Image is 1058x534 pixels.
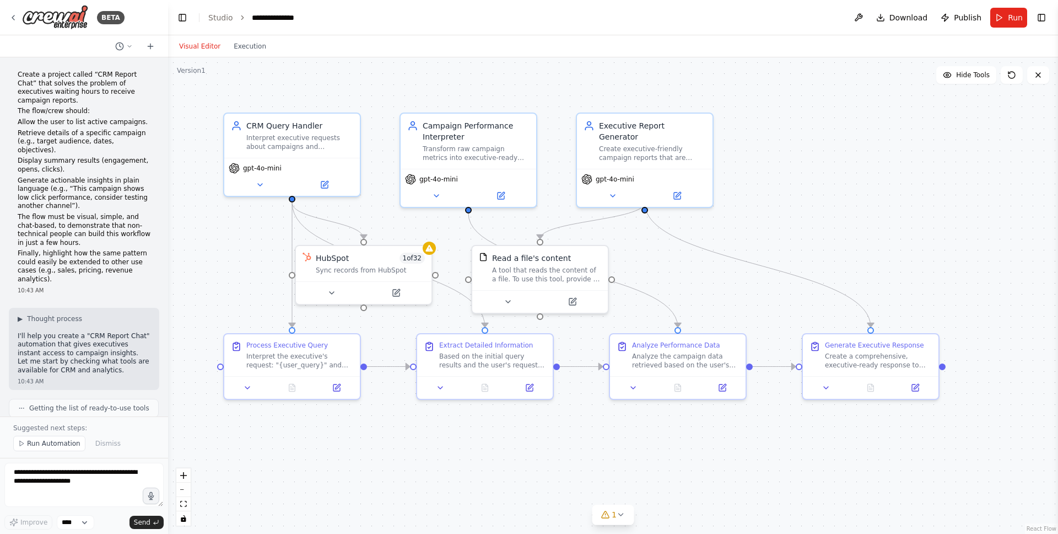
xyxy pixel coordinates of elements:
[1027,526,1056,532] a: React Flow attribution
[18,71,150,105] p: Create a project called “CRM Report Chat” that solves the problem of executives waiting hours to ...
[111,40,137,53] button: Switch to previous chat
[18,314,82,323] button: ▶Thought process
[936,8,986,28] button: Publish
[269,381,316,394] button: No output available
[416,333,554,400] div: Extract Detailed InformationBased on the initial query results and the user's request "{user_quer...
[27,314,82,323] span: Thought process
[639,202,876,327] g: Edge from 151588a4-71b2-48f8-aaf3-b4169f1bd513 to 8a696e81-c1bb-4038-afdc-b8ede4f5f048
[541,295,603,308] button: Open in side panel
[599,145,706,162] div: Create executive-friendly campaign reports that are visual, concise, and action-oriented, present...
[367,361,410,372] g: Edge from 9ed99b17-8df6-47e1-a8f4-d047f96ca27e to 077b28ca-f0ed-4cdf-a39f-8fbef44c0b82
[990,8,1027,28] button: Run
[4,515,52,530] button: Improve
[889,12,928,23] span: Download
[29,404,149,413] span: Getting the list of ready-to-use tools
[223,333,361,400] div: Process Executive QueryInterpret the executive's request: "{user_query}" and retrieve the relevan...
[176,511,191,526] button: toggle interactivity
[18,213,150,247] p: The flow must be visual, simple, and chat-based, to demonstrate that non-technical people can bui...
[176,483,191,497] button: zoom out
[246,352,353,370] div: Interpret the executive's request: "{user_query}" and retrieve the relevant campaign data from th...
[510,381,548,394] button: Open in side panel
[439,352,546,370] div: Based on the initial query results and the user's request "{user_query}", extract more detailed i...
[18,249,150,284] p: Finally, highlight how the same pattern could easily be extended to other use cases (e.g., sales,...
[143,488,159,504] button: Click to speak your automation idea
[177,66,206,75] div: Version 1
[469,189,532,202] button: Open in side panel
[142,40,159,53] button: Start a new chat
[246,341,328,350] div: Process Executive Query
[825,352,932,370] div: Create a comprehensive, executive-ready response to their query "{user_query}". Synthesize all th...
[872,8,932,28] button: Download
[316,266,425,275] div: Sync records from HubSpot
[612,509,617,520] span: 1
[471,245,609,314] div: FileReadToolRead a file's contentA tool that reads the content of a file. To use this tool, provi...
[95,439,121,448] span: Dismiss
[18,177,150,211] p: Generate actionable insights in plain language (e.g., “This campaign shows low click performance,...
[936,66,996,84] button: Hide Tools
[18,314,23,323] span: ▶
[632,352,739,370] div: Analyze the campaign data retrieved based on the user's query "{user_query}". If performance metr...
[20,518,47,527] span: Improve
[596,175,634,184] span: gpt-4o-mini
[18,332,150,375] p: I'll help you create a "CRM Report Chat" automation that gives executives instant access to campa...
[18,129,150,155] p: Retrieve details of a specific campaign (e.g., target audience, dates, objectives).
[176,468,191,526] div: React Flow controls
[462,381,509,394] button: No output available
[400,253,425,264] span: Number of enabled actions
[896,381,934,394] button: Open in side panel
[419,175,458,184] span: gpt-4o-mini
[560,361,603,372] g: Edge from 077b28ca-f0ed-4cdf-a39f-8fbef44c0b82 to 637e0be6-e85d-4b32-97b5-1be763702bf0
[176,497,191,511] button: fit view
[287,202,369,239] g: Edge from 2e78ae83-5e0f-411c-a10a-daa7fb3ad9e4 to e96026ac-61c8-4f09-af59-547b49e4259c
[492,266,601,284] div: A tool that reads the content of a file. To use this tool, provide a 'file_path' parameter with t...
[1034,10,1049,25] button: Show right sidebar
[227,40,273,53] button: Execution
[246,120,353,131] div: CRM Query Handler
[956,71,990,79] span: Hide Tools
[316,253,349,264] div: HubSpot
[175,10,190,25] button: Hide left sidebar
[243,164,282,173] span: gpt-4o-mini
[848,381,894,394] button: No output available
[22,5,88,30] img: Logo
[303,253,311,261] img: HubSpot
[646,189,708,202] button: Open in side panel
[287,202,490,327] g: Edge from 2e78ae83-5e0f-411c-a10a-daa7fb3ad9e4 to 077b28ca-f0ed-4cdf-a39f-8fbef44c0b82
[18,157,150,174] p: Display summary results (engagement, opens, clicks).
[134,518,150,527] span: Send
[439,341,533,350] div: Extract Detailed Information
[632,341,720,350] div: Analyze Performance Data
[825,341,924,350] div: Generate Executive Response
[423,145,530,162] div: Transform raw campaign metrics into executive-ready insights, identifying trends, performance iss...
[703,381,741,394] button: Open in side panel
[18,286,150,295] div: 10:43 AM
[576,113,714,208] div: Executive Report GeneratorCreate executive-friendly campaign reports that are visual, concise, an...
[18,118,150,127] p: Allow the user to list active campaigns.
[655,381,701,394] button: No output available
[90,436,126,451] button: Dismiss
[609,333,747,400] div: Analyze Performance DataAnalyze the campaign data retrieved based on the user's query "{user_quer...
[18,377,150,386] div: 10:43 AM
[129,516,164,529] button: Send
[246,133,353,151] div: Interpret executive requests about campaigns and marketing data, then retrieve the appropriate in...
[208,13,233,22] a: Studio
[954,12,981,23] span: Publish
[13,424,155,432] p: Suggested next steps:
[492,253,571,264] div: Read a file's content
[287,202,298,327] g: Edge from 2e78ae83-5e0f-411c-a10a-daa7fb3ad9e4 to 9ed99b17-8df6-47e1-a8f4-d047f96ca27e
[223,113,361,197] div: CRM Query HandlerInterpret executive requests about campaigns and marketing data, then retrieve t...
[172,40,227,53] button: Visual Editor
[208,12,294,23] nav: breadcrumb
[753,361,796,372] g: Edge from 637e0be6-e85d-4b32-97b5-1be763702bf0 to 8a696e81-c1bb-4038-afdc-b8ede4f5f048
[18,107,150,116] p: The flow/crew should:
[400,113,537,208] div: Campaign Performance InterpreterTransform raw campaign metrics into executive-ready insights, ide...
[535,202,650,239] g: Edge from 151588a4-71b2-48f8-aaf3-b4169f1bd513 to 3a1345f2-96f8-4aba-b92e-d1b2233dad5f
[802,333,940,400] div: Generate Executive ResponseCreate a comprehensive, executive-ready response to their query "{user...
[479,253,488,261] img: FileReadTool
[365,286,427,300] button: Open in side panel
[423,120,530,142] div: Campaign Performance Interpreter
[1008,12,1023,23] span: Run
[293,178,355,191] button: Open in side panel
[97,11,125,24] div: BETA
[317,381,355,394] button: Open in side panel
